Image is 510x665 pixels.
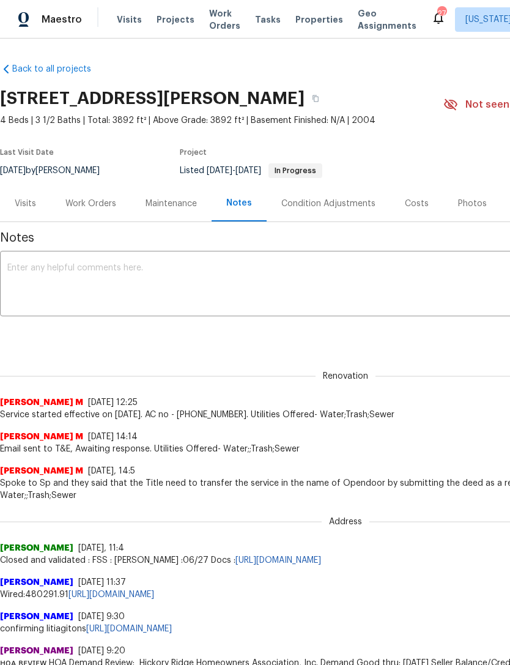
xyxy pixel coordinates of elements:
button: Copy Address [305,87,327,110]
span: Project [180,149,207,156]
span: [DATE] 9:30 [78,612,125,621]
div: Condition Adjustments [281,198,375,210]
span: [DATE] [235,166,261,175]
span: [DATE] 11:37 [78,578,126,587]
span: Work Orders [209,7,240,32]
div: Costs [405,198,429,210]
div: Maintenance [146,198,197,210]
div: Photos [458,198,487,210]
span: [DATE] [207,166,232,175]
div: Visits [15,198,36,210]
span: In Progress [270,167,321,174]
span: Address [322,516,369,528]
div: 27 [437,7,446,20]
span: Maestro [42,13,82,26]
a: [URL][DOMAIN_NAME] [86,625,172,633]
a: [URL][DOMAIN_NAME] [235,556,321,565]
div: Work Orders [65,198,116,210]
span: Tasks [255,15,281,24]
span: Listed [180,166,322,175]
span: [DATE] 14:14 [88,433,138,441]
span: Properties [295,13,343,26]
span: [DATE] 9:20 [78,647,125,655]
span: - [207,166,261,175]
span: Visits [117,13,142,26]
span: Projects [157,13,194,26]
span: [DATE], 11:4 [78,544,124,552]
div: Notes [226,197,252,209]
a: [URL][DOMAIN_NAME] [68,590,154,599]
span: [DATE] 12:25 [88,398,138,407]
span: Geo Assignments [358,7,416,32]
span: Renovation [316,370,375,382]
span: [DATE], 14:5 [88,467,135,475]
